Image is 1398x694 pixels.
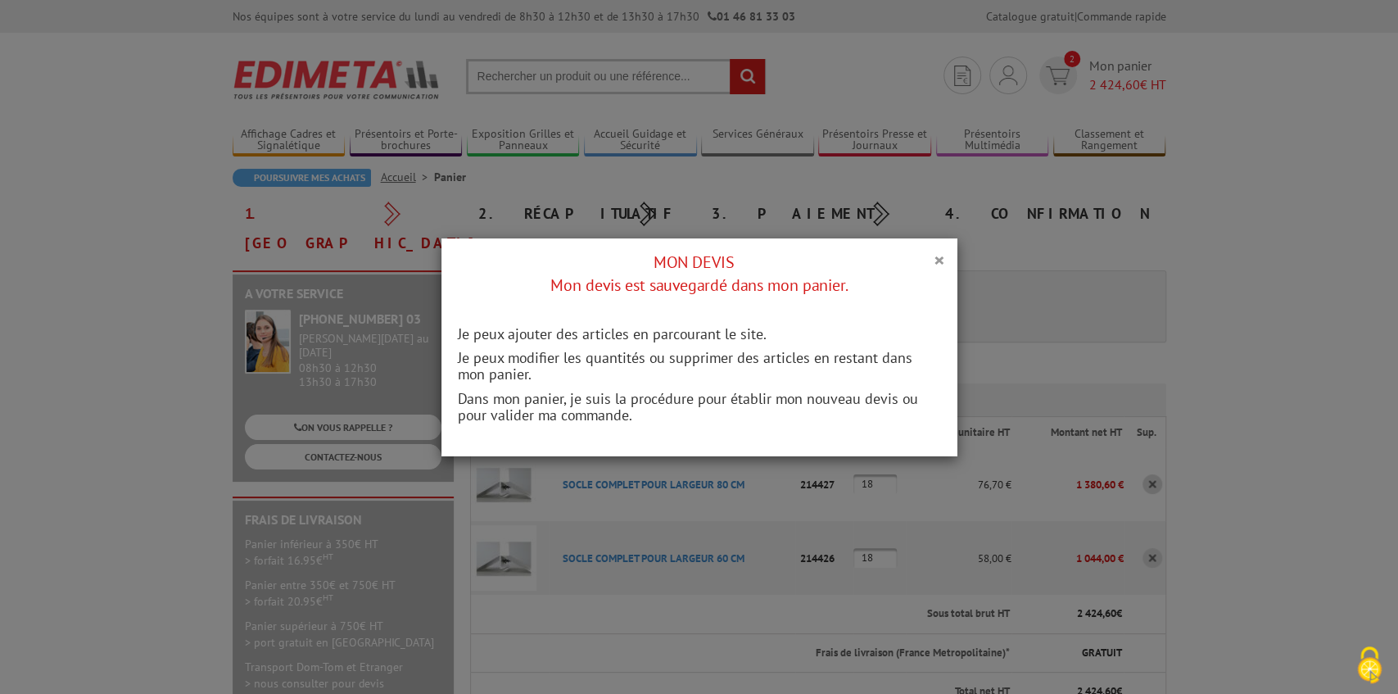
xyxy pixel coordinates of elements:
[458,350,941,383] p: Je peux modifier les quantités ou supprimer des articles en restant dans mon panier.
[1341,638,1398,694] button: Cookies (fenêtre modale)
[458,326,941,342] p: Je peux ajouter des articles en parcourant le site.
[934,249,945,270] button: ×
[454,251,945,297] h4: MON DEVIS Mon devis est sauvegardé dans mon panier.
[1349,645,1390,686] img: Cookies (fenêtre modale)
[458,391,941,424] p: Dans mon panier, je suis la procédure pour établir mon nouveau devis ou pour valider ma commande.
